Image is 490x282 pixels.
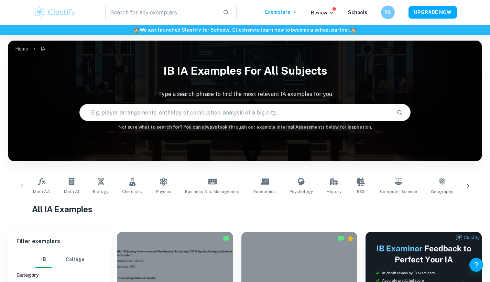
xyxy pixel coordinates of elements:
input: Search for any exemplars... [105,3,218,22]
button: Search [394,107,405,118]
span: Math AI [64,188,79,195]
a: here [244,27,255,33]
button: Help and Feedback [469,258,483,272]
span: 🏫 [134,27,140,33]
button: College [66,251,84,268]
h6: PS [384,9,392,16]
span: History [327,188,341,195]
p: IA [41,45,45,53]
h1: All IA Examples [32,203,458,215]
h6: Category [17,271,103,279]
h6: We just launched Clastify for Schools. Click to learn how to become a school partner. [1,26,489,34]
div: Filter type choice [35,251,84,268]
span: Biology [93,188,108,195]
button: PS [381,6,395,19]
p: Exemplars [265,8,297,16]
button: UPGRADE NOW [409,6,457,19]
h1: IB IA examples for all subjects [8,60,482,82]
input: E.g. player arrangements, enthalpy of combustion, analysis of a big city... [80,103,391,122]
h6: Filter exemplars [8,232,111,251]
span: Math AA [33,188,50,195]
span: Computer Science [380,188,417,195]
span: Chemistry [122,188,142,195]
span: Business and Management [185,188,240,195]
img: Marked [337,235,344,242]
img: Clastify logo [33,6,77,19]
span: Physics [156,188,171,195]
a: Schools [348,10,367,15]
p: Type a search phrase to find the most relevant IA examples for you [8,90,482,98]
span: Geography [431,188,453,195]
a: Home [15,44,28,54]
span: ESS [357,188,365,195]
span: Economics [253,188,276,195]
span: 🏫 [350,27,356,33]
h6: Not sure what to search for? You can always look through our example Internal Assessments below f... [8,124,482,131]
div: Premium [347,235,354,242]
button: IB [35,251,52,268]
p: Review [311,9,334,17]
img: Marked [223,235,230,242]
span: Psychology [290,188,313,195]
